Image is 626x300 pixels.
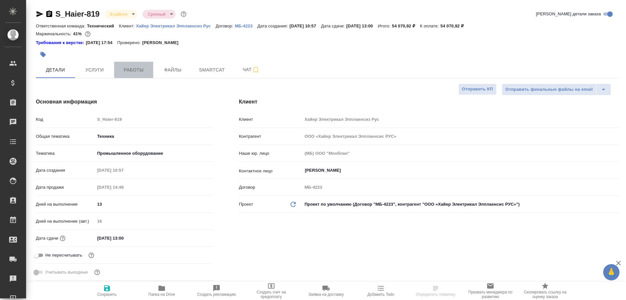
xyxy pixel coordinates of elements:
[97,292,117,297] span: Сохранить
[302,149,619,158] input: Пустое поле
[346,24,378,28] p: [DATE] 13:00
[239,201,253,208] p: Проект
[95,131,213,142] div: Техника
[79,66,110,74] span: Услуги
[302,199,619,210] div: Проект по умолчанию (Договор "МБ-4223", контрагент "ООО «Хайер Электрикал Эпплаенсис РУС»")
[239,150,302,157] p: Наше юр. лицо
[95,182,152,192] input: Пустое поле
[36,31,73,36] p: Маржинальность:
[189,282,244,300] button: Создать рекламацию
[239,98,619,106] h4: Клиент
[302,132,619,141] input: Пустое поле
[95,199,213,209] input: ✎ Введи что-нибудь
[95,216,213,226] input: Пустое поле
[308,292,344,297] span: Заявка на доставку
[45,10,53,18] button: Скопировать ссылку
[290,24,321,28] p: [DATE] 10:57
[505,86,593,93] span: Отправить финальные файлы на email
[73,31,83,36] p: 41%
[95,148,213,159] div: Промышленное оборудование
[36,150,95,157] p: Тематика
[416,292,455,297] span: Определить тематику
[117,39,142,46] p: Проверено:
[36,218,95,225] p: Дней на выполнение (авт.)
[142,39,183,46] p: [PERSON_NAME]
[258,24,290,28] p: Дата создания:
[45,252,82,259] span: Не пересчитывать
[36,133,95,140] p: Общая тематика
[179,10,188,18] button: Доп статусы указывают на важность/срочность заказа
[80,282,134,300] button: Сохранить
[302,115,619,124] input: Пустое поле
[239,168,302,174] p: Контактное лицо
[36,39,86,46] div: Нажми, чтобы открыть папку с инструкцией
[235,66,267,74] span: Чат
[142,10,175,19] div: В работе
[378,24,392,28] p: Итого:
[244,282,299,300] button: Создать счет на предоплату
[134,282,189,300] button: Папка на Drive
[353,282,408,300] button: Добавить Todo
[86,39,117,46] p: [DATE] 17:54
[36,235,58,242] p: Дата сдачи
[392,24,420,28] p: 54 070,92 ₽
[522,290,569,299] span: Скопировать ссылку на оценку заказа
[95,115,213,124] input: Пустое поле
[248,290,295,299] span: Создать счет на предоплату
[36,47,50,62] button: Добавить тэг
[36,201,95,208] p: Дней на выполнение
[367,292,394,297] span: Добавить Todo
[95,166,152,175] input: Пустое поле
[239,116,302,123] p: Клиент
[36,167,95,174] p: Дата создания
[615,170,617,171] button: Open
[55,9,99,18] a: S_Haier-819
[518,282,573,300] button: Скопировать ссылку на оценку заказа
[36,98,213,106] h4: Основная информация
[252,66,260,74] svg: Подписаться
[408,282,463,300] button: Определить тематику
[105,10,137,19] div: В работе
[239,133,302,140] p: Контрагент
[606,265,617,279] span: 🙏
[36,10,44,18] button: Скопировать ссылку для ЯМессенджера
[87,24,119,28] p: Технический
[502,84,611,95] div: split button
[36,24,87,28] p: Ответственная команда:
[93,268,101,276] button: Выбери, если сб и вс нужно считать рабочими днями для выполнения заказа.
[440,24,469,28] p: 54 070,92 ₽
[83,30,92,38] button: 26748.10 RUB;
[502,84,596,95] button: Отправить финальные файлы на email
[467,290,514,299] span: Призвать менеджера по развитию
[40,66,71,74] span: Детали
[458,84,497,95] button: Отправить КП
[119,24,136,28] p: Клиент:
[196,66,228,74] span: Smartcat
[235,23,257,28] a: МБ-4223
[321,24,346,28] p: Дата сдачи:
[420,24,440,28] p: К оплате:
[36,184,95,191] p: Дата продажи
[157,66,188,74] span: Файлы
[36,116,95,123] p: Код
[148,292,175,297] span: Папка на Drive
[58,234,67,243] button: Если добавить услуги и заполнить их объемом, то дата рассчитается автоматически
[216,24,235,28] p: Договор:
[603,264,619,280] button: 🙏
[536,11,601,17] span: [PERSON_NAME] детали заказа
[95,233,152,243] input: ✎ Введи что-нибудь
[36,39,86,46] a: Требования к верстке:
[146,11,167,17] button: Срочный
[197,292,236,297] span: Создать рекламацию
[239,184,302,191] p: Договор
[136,23,216,28] a: Хайер Электрикал Эпплаенсиз Рус
[108,11,129,17] button: В работе
[87,251,96,260] button: Включи, если не хочешь, чтобы указанная дата сдачи изменилась после переставления заказа в 'Подтв...
[45,269,88,276] span: Учитывать выходные
[462,86,493,93] span: Отправить КП
[299,282,353,300] button: Заявка на доставку
[302,182,619,192] input: Пустое поле
[463,282,518,300] button: Призвать менеджера по развитию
